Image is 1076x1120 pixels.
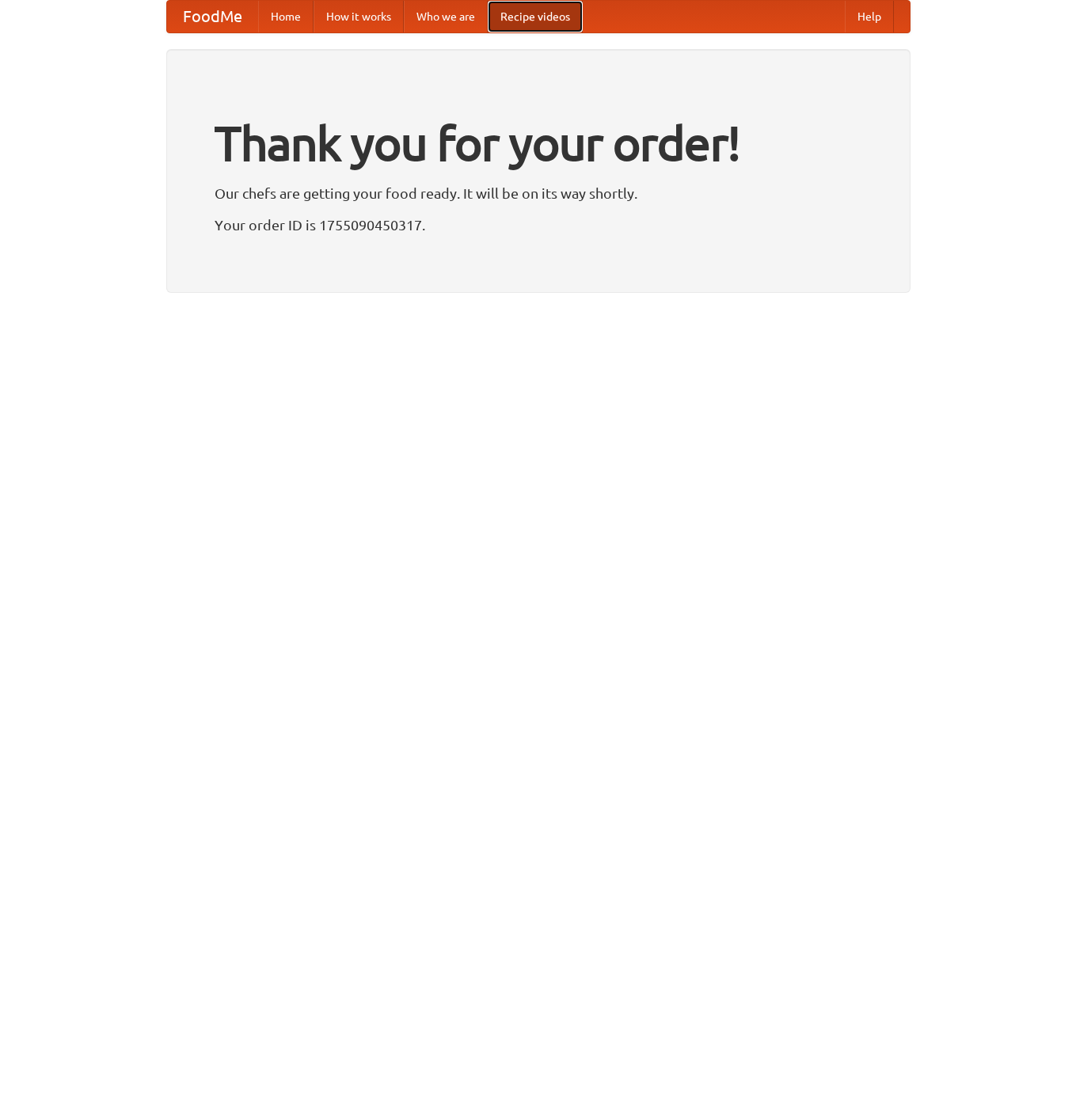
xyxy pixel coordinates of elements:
[215,213,862,237] p: Your order ID is 1755090450317.
[314,1,404,32] a: How it works
[488,1,583,32] a: Recipe videos
[167,1,258,32] a: FoodMe
[258,1,314,32] a: Home
[215,181,862,205] p: Our chefs are getting your food ready. It will be on its way shortly.
[215,105,862,181] h1: Thank you for your order!
[845,1,894,32] a: Help
[404,1,488,32] a: Who we are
